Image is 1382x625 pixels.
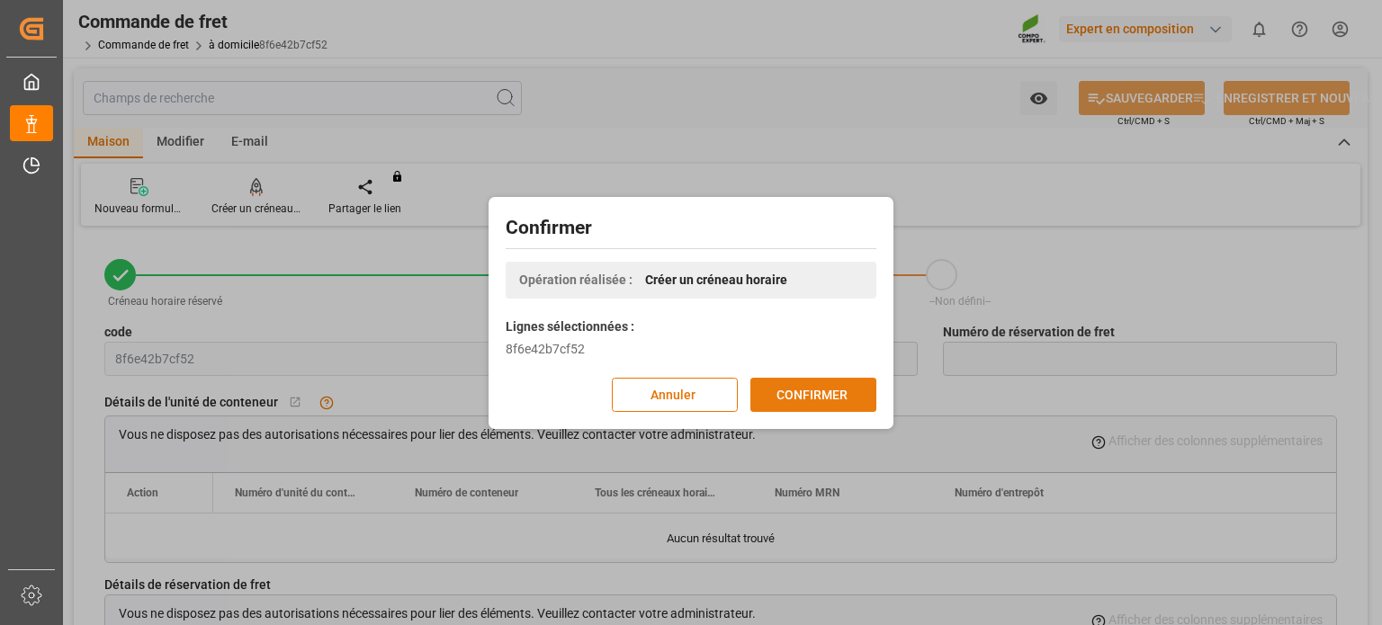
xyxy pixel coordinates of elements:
font: Annuler [651,387,695,401]
font: CONFIRMER [776,387,848,401]
button: CONFIRMER [750,378,876,412]
font: 8f6e42b7cf52 [506,342,585,356]
button: Annuler [612,378,738,412]
font: Créer un créneau horaire [645,272,787,287]
font: Lignes sélectionnées : [506,319,634,334]
font: Confirmer [506,217,592,238]
font: Opération réalisée : [519,272,633,287]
